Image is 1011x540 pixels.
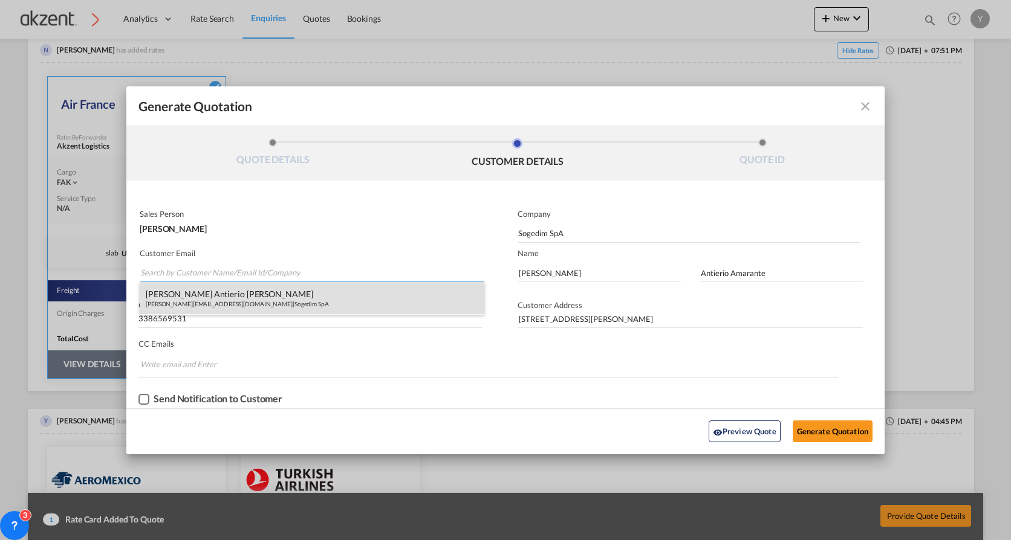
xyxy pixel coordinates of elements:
[138,310,482,328] input: Contact Number
[138,393,282,405] md-checkbox: Checkbox No Ink
[518,225,860,243] input: Company Name
[138,300,482,310] p: Contact
[154,393,282,404] div: Send Notification to Customer
[138,339,838,349] p: CC Emails
[518,264,681,282] input: First Name
[640,138,885,171] li: QUOTE ID
[138,98,252,114] span: Generate Quotation
[140,209,481,219] p: Sales Person
[518,248,885,258] p: Name
[151,138,395,171] li: QUOTE DETAILS
[395,138,640,171] li: CUSTOMER DETAILS
[700,264,863,282] input: Last Name
[138,353,838,377] md-chips-wrap: Chips container. Enter the text area, then type text, and press enter to add a chip.
[518,209,860,219] p: Company
[518,310,863,328] input: Customer Address
[140,355,231,374] input: Chips input.
[140,219,481,233] div: [PERSON_NAME]
[858,99,873,114] md-icon: icon-close fg-AAA8AD cursor m-0
[518,300,582,310] span: Customer Address
[793,420,873,442] button: Generate Quotation
[126,86,885,454] md-dialog: Generate QuotationQUOTE ...
[140,264,484,282] input: Search by Customer Name/Email Id/Company
[709,420,781,442] button: icon-eyePreview Quote
[140,248,484,258] p: Customer Email
[713,428,723,437] md-icon: icon-eye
